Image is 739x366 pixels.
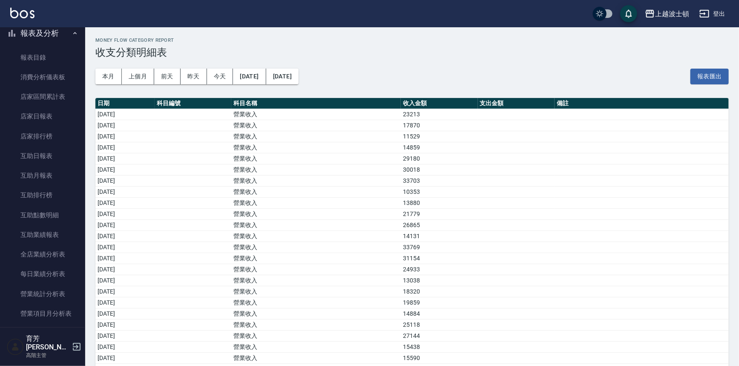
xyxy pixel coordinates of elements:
[3,87,82,107] a: 店家區間累計表
[231,197,401,208] td: 營業收入
[95,253,155,264] td: [DATE]
[401,253,477,264] td: 31154
[231,341,401,352] td: 營業收入
[231,219,401,231] td: 營業收入
[401,131,477,142] td: 11529
[3,22,82,44] button: 報表及分析
[122,69,154,84] button: 上個月
[10,8,35,18] img: Logo
[401,120,477,131] td: 17870
[231,175,401,186] td: 營業收入
[620,5,637,22] button: save
[95,153,155,164] td: [DATE]
[95,219,155,231] td: [DATE]
[231,253,401,264] td: 營業收入
[95,109,155,120] td: [DATE]
[401,330,477,341] td: 27144
[3,67,82,87] a: 消費分析儀表板
[690,69,729,84] a: 報表匯出
[231,186,401,197] td: 營業收入
[231,231,401,242] td: 營業收入
[95,98,155,109] th: 日期
[95,208,155,219] td: [DATE]
[401,98,477,109] th: 收入金額
[401,286,477,297] td: 18320
[95,175,155,186] td: [DATE]
[3,245,82,264] a: 全店業績分析表
[3,48,82,67] a: 報表目錄
[95,319,155,330] td: [DATE]
[401,219,477,231] td: 26865
[401,186,477,197] td: 10353
[95,330,155,341] td: [DATE]
[95,186,155,197] td: [DATE]
[401,297,477,308] td: 19859
[696,6,729,22] button: 登出
[154,69,181,84] button: 前天
[95,142,155,153] td: [DATE]
[95,197,155,208] td: [DATE]
[3,225,82,245] a: 互助業績報表
[231,164,401,175] td: 營業收入
[231,109,401,120] td: 營業收入
[95,275,155,286] td: [DATE]
[231,330,401,341] td: 營業收入
[155,98,231,109] th: 科目編號
[231,131,401,142] td: 營業收入
[3,185,82,205] a: 互助排行榜
[266,69,299,84] button: [DATE]
[231,352,401,363] td: 營業收入
[401,153,477,164] td: 29180
[95,286,155,297] td: [DATE]
[401,308,477,319] td: 14884
[401,175,477,186] td: 33703
[231,308,401,319] td: 營業收入
[231,297,401,308] td: 營業收入
[95,69,122,84] button: 本月
[95,297,155,308] td: [DATE]
[3,107,82,126] a: 店家日報表
[401,142,477,153] td: 14859
[3,264,82,284] a: 每日業績分析表
[231,286,401,297] td: 營業收入
[401,208,477,219] td: 21779
[3,284,82,304] a: 營業統計分析表
[26,352,69,359] p: 高階主管
[3,127,82,146] a: 店家排行榜
[401,109,477,120] td: 23213
[207,69,233,84] button: 今天
[26,334,69,352] h5: 育芳[PERSON_NAME]
[231,98,401,109] th: 科目名稱
[95,231,155,242] td: [DATE]
[401,231,477,242] td: 14131
[233,69,266,84] button: [DATE]
[231,120,401,131] td: 營業收入
[231,208,401,219] td: 營業收入
[401,264,477,275] td: 24933
[401,352,477,363] td: 15590
[401,319,477,330] td: 25118
[555,98,729,109] th: 備註
[231,153,401,164] td: 營業收入
[3,323,82,343] a: 設計師業績表
[231,264,401,275] td: 營業收入
[231,275,401,286] td: 營業收入
[7,338,24,355] img: Person
[401,341,477,352] td: 15438
[95,308,155,319] td: [DATE]
[181,69,207,84] button: 昨天
[401,164,477,175] td: 30018
[401,275,477,286] td: 13038
[95,164,155,175] td: [DATE]
[95,120,155,131] td: [DATE]
[95,264,155,275] td: [DATE]
[641,5,693,23] button: 上越波士頓
[231,142,401,153] td: 營業收入
[231,319,401,330] td: 營業收入
[3,205,82,225] a: 互助點數明細
[95,37,729,43] h2: Money Flow Category Report
[3,146,82,166] a: 互助日報表
[655,9,689,19] div: 上越波士頓
[231,242,401,253] td: 營業收入
[95,242,155,253] td: [DATE]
